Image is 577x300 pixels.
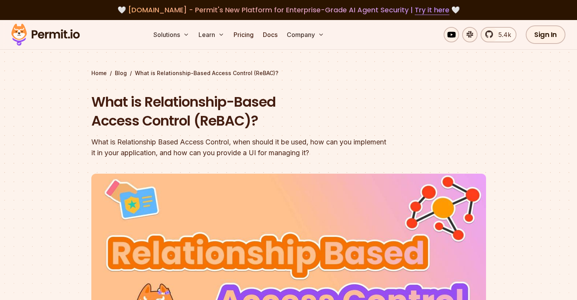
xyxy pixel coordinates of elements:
[115,69,127,77] a: Blog
[195,27,227,42] button: Learn
[260,27,281,42] a: Docs
[526,25,565,44] a: Sign In
[415,5,449,15] a: Try it here
[494,30,511,39] span: 5.4k
[284,27,327,42] button: Company
[128,5,449,15] span: [DOMAIN_NAME] - Permit's New Platform for Enterprise-Grade AI Agent Security |
[91,92,387,131] h1: What is Relationship-Based Access Control (ReBAC)?
[19,5,558,15] div: 🤍 🤍
[91,137,387,158] div: What is Relationship Based Access Control, when should it be used, how can you implement it in yo...
[91,69,486,77] div: / /
[91,69,107,77] a: Home
[230,27,257,42] a: Pricing
[150,27,192,42] button: Solutions
[8,22,83,48] img: Permit logo
[481,27,516,42] a: 5.4k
